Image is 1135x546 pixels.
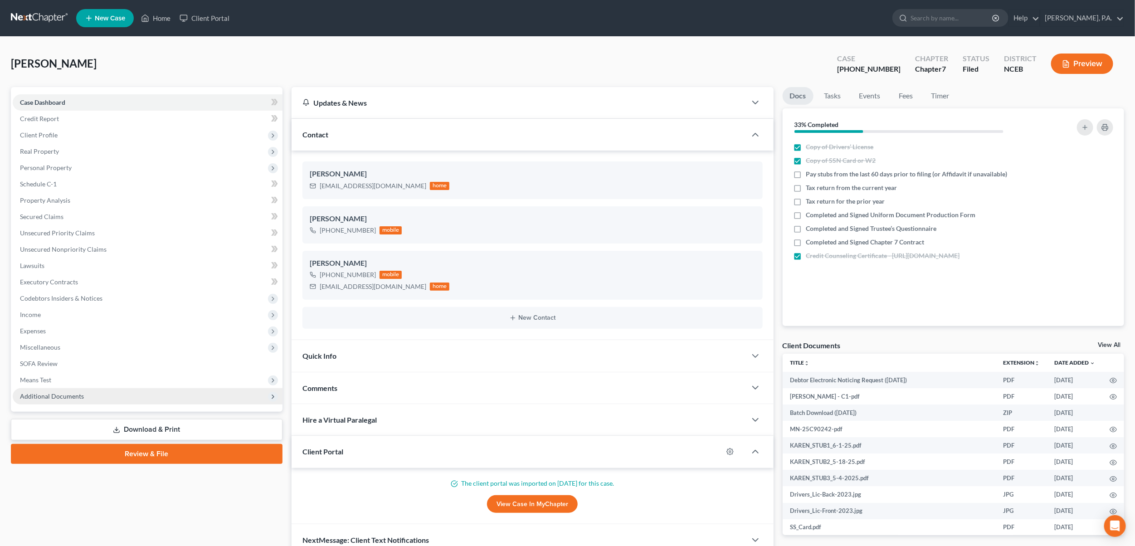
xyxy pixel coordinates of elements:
[1034,361,1040,366] i: unfold_more
[806,238,925,247] span: Completed and Signed Chapter 7 Contract
[430,283,450,291] div: home
[996,453,1047,470] td: PDF
[302,536,429,544] span: NextMessage: Client Text Notifications
[837,54,901,64] div: Case
[996,388,1047,405] td: PDF
[1040,10,1124,26] a: [PERSON_NAME], P.A.
[20,229,95,237] span: Unsecured Priority Claims
[806,170,1008,179] span: Pay stubs from the last 60 days prior to filing (or Affidavit if unavailable)
[783,87,813,105] a: Docs
[996,405,1047,421] td: ZIP
[95,15,125,22] span: New Case
[783,486,996,502] td: Drivers_Lic-Back-2023.jpg
[20,115,59,122] span: Credit Report
[806,224,937,233] span: Completed and Signed Trustee’s Questionnaire
[487,495,578,513] a: View Case in MyChapter
[783,519,996,536] td: SS_Card.pdf
[1047,372,1102,388] td: [DATE]
[806,183,897,192] span: Tax return from the current year
[804,361,809,366] i: unfold_more
[20,164,72,171] span: Personal Property
[20,343,60,351] span: Miscellaneous
[20,278,78,286] span: Executory Contracts
[783,372,996,388] td: Debtor Electronic Noticing Request ([DATE])
[911,10,994,26] input: Search by name...
[302,415,377,424] span: Hire a Virtual Paralegal
[20,311,41,318] span: Income
[302,98,736,107] div: Updates & News
[1003,359,1040,366] a: Extensionunfold_more
[20,392,84,400] span: Additional Documents
[310,214,755,224] div: [PERSON_NAME]
[783,470,996,486] td: KAREN_STUB3_5-4-2025.pdf
[852,87,888,105] a: Events
[380,226,402,234] div: mobile
[13,111,283,127] a: Credit Report
[302,130,328,139] span: Contact
[380,271,402,279] div: mobile
[794,121,839,128] strong: 33% Completed
[1047,519,1102,536] td: [DATE]
[915,64,948,74] div: Chapter
[783,453,996,470] td: KAREN_STUB2_5-18-25.pdf
[310,258,755,269] div: [PERSON_NAME]
[837,64,901,74] div: [PHONE_NUMBER]
[806,210,976,219] span: Completed and Signed Uniform Document Production Form
[175,10,234,26] a: Client Portal
[13,94,283,111] a: Case Dashboard
[996,470,1047,486] td: PDF
[783,503,996,519] td: Drivers_Lic-Front-2023.jpg
[13,192,283,209] a: Property Analysis
[783,341,841,350] div: Client Documents
[1047,486,1102,502] td: [DATE]
[20,147,59,155] span: Real Property
[1104,515,1126,537] div: Open Intercom Messenger
[136,10,175,26] a: Home
[963,54,989,64] div: Status
[320,282,426,291] div: [EMAIL_ADDRESS][DOMAIN_NAME]
[20,376,51,384] span: Means Test
[817,87,848,105] a: Tasks
[942,64,946,73] span: 7
[996,421,1047,437] td: PDF
[1051,54,1113,74] button: Preview
[996,503,1047,519] td: JPG
[790,359,809,366] a: Titleunfold_more
[20,360,58,367] span: SOFA Review
[915,54,948,64] div: Chapter
[806,142,874,151] span: Copy of Drivers’ License
[13,176,283,192] a: Schedule C-1
[996,437,1047,453] td: PDF
[891,87,921,105] a: Fees
[20,180,57,188] span: Schedule C-1
[11,444,283,464] a: Review & File
[310,314,755,322] button: New Contact
[320,181,426,190] div: [EMAIL_ADDRESS][DOMAIN_NAME]
[20,245,107,253] span: Unsecured Nonpriority Claims
[1047,421,1102,437] td: [DATE]
[20,98,65,106] span: Case Dashboard
[1047,388,1102,405] td: [DATE]
[13,225,283,241] a: Unsecured Priority Claims
[320,270,376,279] div: [PHONE_NUMBER]
[1009,10,1039,26] a: Help
[783,405,996,421] td: Batch Download ([DATE])
[1090,361,1095,366] i: expand_more
[302,384,337,392] span: Comments
[310,169,755,180] div: [PERSON_NAME]
[1054,359,1095,366] a: Date Added expand_more
[20,294,102,302] span: Codebtors Insiders & Notices
[20,262,44,269] span: Lawsuits
[806,197,885,206] span: Tax return for the prior year
[302,351,336,360] span: Quick Info
[13,274,283,290] a: Executory Contracts
[924,87,957,105] a: Timer
[783,421,996,437] td: MN-25C90242-pdf
[13,209,283,225] a: Secured Claims
[20,131,58,139] span: Client Profile
[996,486,1047,502] td: JPG
[783,388,996,405] td: [PERSON_NAME] - C1-pdf
[11,57,97,70] span: [PERSON_NAME]
[13,356,283,372] a: SOFA Review
[320,226,376,235] div: [PHONE_NUMBER]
